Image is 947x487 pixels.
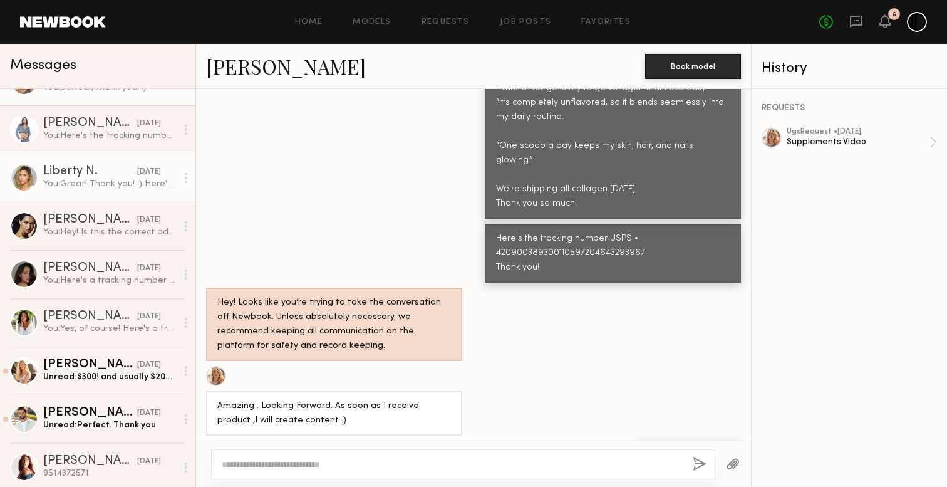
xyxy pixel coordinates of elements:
[43,275,177,286] div: You: Here's a tracking number USPS • 420900369300110597204643293929 Thank you! :)
[137,214,161,226] div: [DATE]
[353,18,391,26] a: Models
[137,311,161,323] div: [DATE]
[762,104,937,113] div: REQUESTS
[43,226,177,238] div: You: Hey! Is this the correct address to ship the product? Creator Shipping Address: [STREET_ADDR...
[43,262,137,275] div: [PERSON_NAME]
[43,310,137,323] div: [PERSON_NAME]
[10,58,76,73] span: Messages
[295,18,323,26] a: Home
[43,371,177,383] div: Unread: $300! and usually $200 minimum without
[43,359,137,371] div: [PERSON_NAME]
[787,136,929,148] div: Supplements Video
[43,468,177,479] div: 9514372571
[43,419,177,431] div: Unread: Perfect. Thank you
[496,232,730,275] div: Here's the tracking number USPS • 420900389300110597204643293967 Thank you!
[137,166,161,178] div: [DATE]
[43,455,137,468] div: [PERSON_NAME]
[787,128,929,136] div: ugc Request • [DATE]
[43,323,177,335] div: You: Yes, of course! Here's a tracking number USPS • 420915029300110597204643293912
[217,296,451,353] div: Hey! Looks like you’re trying to take the conversation off Newbook. Unless absolutely necessary, ...
[581,18,631,26] a: Favorites
[43,117,137,130] div: [PERSON_NAME]
[43,214,137,226] div: [PERSON_NAME]
[206,53,366,80] a: [PERSON_NAME]
[43,178,177,190] div: You: Great! Thank you! :) Here's the tracking number USPS • 420900369300110597204643293936
[422,18,470,26] a: Requests
[43,407,137,419] div: [PERSON_NAME]
[43,165,137,178] div: Liberty N.
[137,456,161,468] div: [DATE]
[137,263,161,275] div: [DATE]
[43,130,177,142] div: You: Here's the tracking number: USPS • 420921229300110597204643293943 Thank you :)
[762,61,937,76] div: History
[787,128,937,157] a: ugcRequest •[DATE]Supplements Video
[137,359,161,371] div: [DATE]
[892,11,896,18] div: 6
[500,18,552,26] a: Job Posts
[137,118,161,130] div: [DATE]
[645,54,741,79] button: Book model
[137,407,161,419] div: [DATE]
[217,399,451,428] div: Amazing . Looking Forward. As soon as I receive product ,I will create content .)
[645,60,741,71] a: Book model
